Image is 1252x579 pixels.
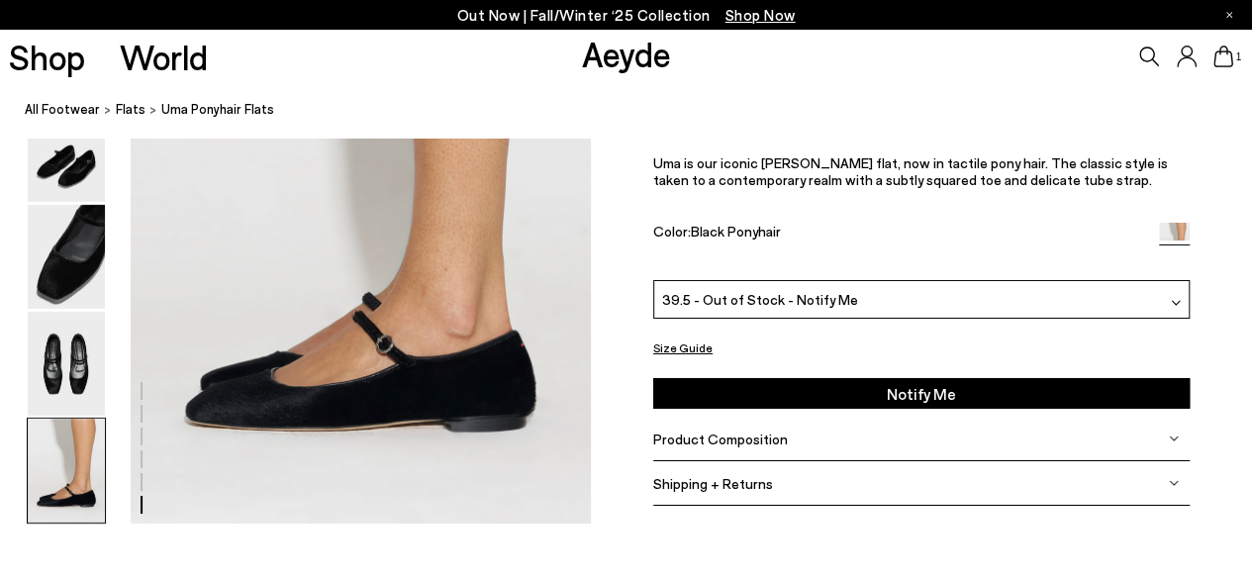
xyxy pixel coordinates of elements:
img: Uma Ponyhair Flats - Image 3 [28,98,105,202]
a: 1 [1213,46,1233,67]
span: Navigate to /collections/new-in [725,6,796,24]
img: svg%3E [1169,434,1179,443]
a: Aeyde [581,33,670,74]
a: Shop [9,40,85,74]
img: Uma Ponyhair Flats - Image 5 [28,312,105,416]
img: Uma Ponyhair Flats - Image 4 [28,205,105,309]
span: Uma Ponyhair Flats [161,99,274,120]
div: Color: [653,223,1141,245]
img: svg%3E [1169,478,1179,488]
span: Black Ponyhair [691,223,781,240]
a: flats [116,99,145,120]
button: Notify Me [653,377,1190,408]
span: 1 [1233,51,1243,62]
button: Size Guide [653,336,713,360]
nav: breadcrumb [25,83,1252,138]
span: Shipping + Returns [653,475,773,492]
p: Out Now | Fall/Winter ‘25 Collection [457,3,796,28]
img: svg%3E [1171,298,1181,308]
span: flats [116,101,145,117]
img: Uma Ponyhair Flats - Image 6 [28,419,105,523]
a: World [120,40,208,74]
a: All Footwear [25,99,100,120]
span: Uma is our iconic [PERSON_NAME] flat, now in tactile pony hair. The classic style is taken to a c... [653,154,1168,188]
span: 39.5 - Out of Stock - Notify Me [662,288,858,309]
span: Product Composition [653,431,788,447]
